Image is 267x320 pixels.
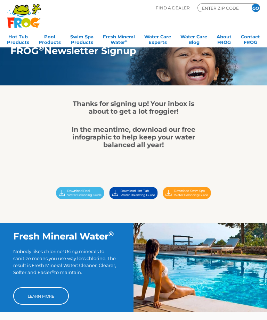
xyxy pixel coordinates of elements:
sup: ® [108,230,114,238]
a: Fresh MineralWater∞ [103,32,135,46]
img: Download Button (Hot Tub) [107,185,160,200]
p: Find A Dealer [156,3,190,12]
sup: ® [51,269,54,273]
strong: Thanks for signing up! Your inbox is about to get a lot froggier! [73,100,194,115]
a: Water CareExperts [144,32,171,46]
sup: ® [39,44,44,52]
h2: Fresh Mineral Water [13,231,120,242]
input: GO [252,4,260,12]
a: ContactFROG [241,32,260,46]
a: Hot TubProducts [7,32,29,46]
p: Nobody likes chlorine! Using minerals to sanitize means you use way less chlorine. The result is ... [13,248,120,280]
img: img-truth-about-salt-fpo [133,223,267,312]
input: Zip Code Form [201,5,243,11]
img: Download Button POOL [54,185,107,200]
h1: FROG Newsletter Signup [10,45,240,56]
strong: In the meantime, download our free infographic to help keep your water balanced all year! [72,125,195,149]
a: Swim SpaProducts [70,32,94,46]
img: Download Button (Swim Spa) [160,185,214,200]
sup: ∞ [125,39,128,43]
a: AboutFROG [217,32,232,46]
a: Learn More [13,287,69,305]
a: PoolProducts [39,32,61,46]
a: Water CareBlog [180,32,207,46]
